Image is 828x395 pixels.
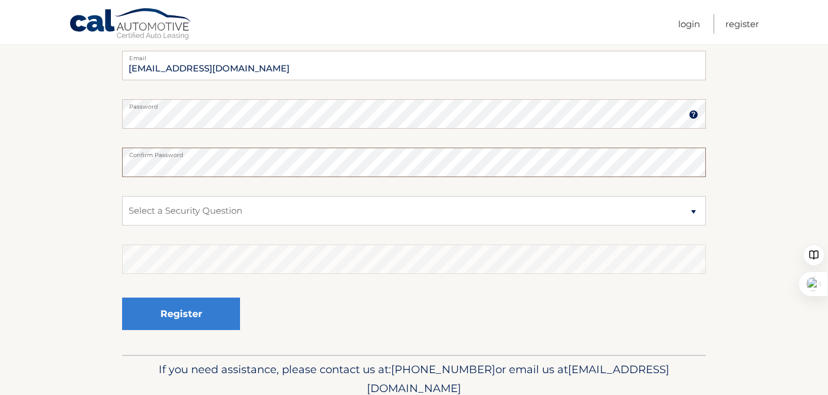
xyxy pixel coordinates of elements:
[725,14,759,34] a: Register
[122,148,706,157] label: Confirm Password
[391,363,495,376] span: [PHONE_NUMBER]
[122,51,706,80] input: Email
[122,51,706,60] label: Email
[122,298,240,330] button: Register
[122,99,706,109] label: Password
[689,110,698,119] img: tooltip.svg
[678,14,700,34] a: Login
[69,8,193,42] a: Cal Automotive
